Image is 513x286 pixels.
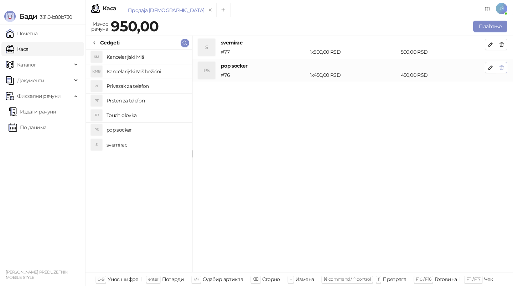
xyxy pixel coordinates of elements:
span: Бади [19,12,37,21]
button: Add tab [216,3,230,17]
img: Logo [4,11,16,22]
span: F10 / F16 [416,276,431,282]
span: Фискални рачуни [17,89,61,103]
div: Одабир артикла [203,275,243,284]
span: Документи [17,73,44,88]
span: JŠ [496,3,507,14]
h4: Kancelarijski Miš [107,51,186,63]
h4: pop socker [221,62,485,70]
div: Сторно [262,275,280,284]
span: 3.11.0-b80b730 [37,14,72,20]
div: PT [91,95,102,106]
h4: Prsten za telefon [107,95,186,106]
div: 450,00 RSD [399,71,486,79]
a: Каса [6,42,28,56]
div: grid [86,50,192,272]
div: # 76 [219,71,309,79]
span: + [290,276,292,282]
a: По данима [9,120,46,134]
div: KM [91,51,102,63]
div: S [198,39,215,56]
h4: svemirac [221,39,485,47]
div: PS [198,62,215,79]
div: 1 x 450,00 RSD [309,71,399,79]
div: # 77 [219,48,309,56]
div: Чек [484,275,493,284]
a: Издати рачуни [9,105,56,119]
div: KMB [91,66,102,77]
button: remove [206,7,215,13]
a: Документација [482,3,493,14]
div: Продаја [DEMOGRAPHIC_DATA] [128,6,204,14]
span: 0-9 [98,276,104,282]
div: Потврди [162,275,184,284]
span: ⌘ command / ⌃ control [323,276,371,282]
div: TO [91,110,102,121]
div: Измена [295,275,314,284]
strong: 950,00 [111,17,159,35]
div: Претрага [383,275,406,284]
span: ⌫ [253,276,258,282]
h4: pop socker [107,124,186,136]
div: S [91,139,102,150]
h4: Privezak za telefon [107,80,186,92]
div: Gedgeti [100,39,120,47]
span: Каталог [17,58,36,72]
div: Унос шифре [108,275,139,284]
div: Каса [103,6,116,11]
span: ↑/↓ [193,276,199,282]
div: PT [91,80,102,92]
button: Плаћање [473,21,507,32]
span: enter [148,276,159,282]
span: f [378,276,379,282]
div: Износ рачуна [90,19,109,33]
h4: Kancelarijski Miš bežični [107,66,186,77]
small: [PERSON_NAME] PREDUZETNIK MOBILE STYLE [6,270,68,280]
div: 500,00 RSD [399,48,486,56]
div: PS [91,124,102,136]
h4: Touch olovka [107,110,186,121]
h4: svemirac [107,139,186,150]
div: 1 x 500,00 RSD [309,48,399,56]
span: F11 / F17 [466,276,480,282]
a: Почетна [6,26,38,41]
div: Готовина [435,275,457,284]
